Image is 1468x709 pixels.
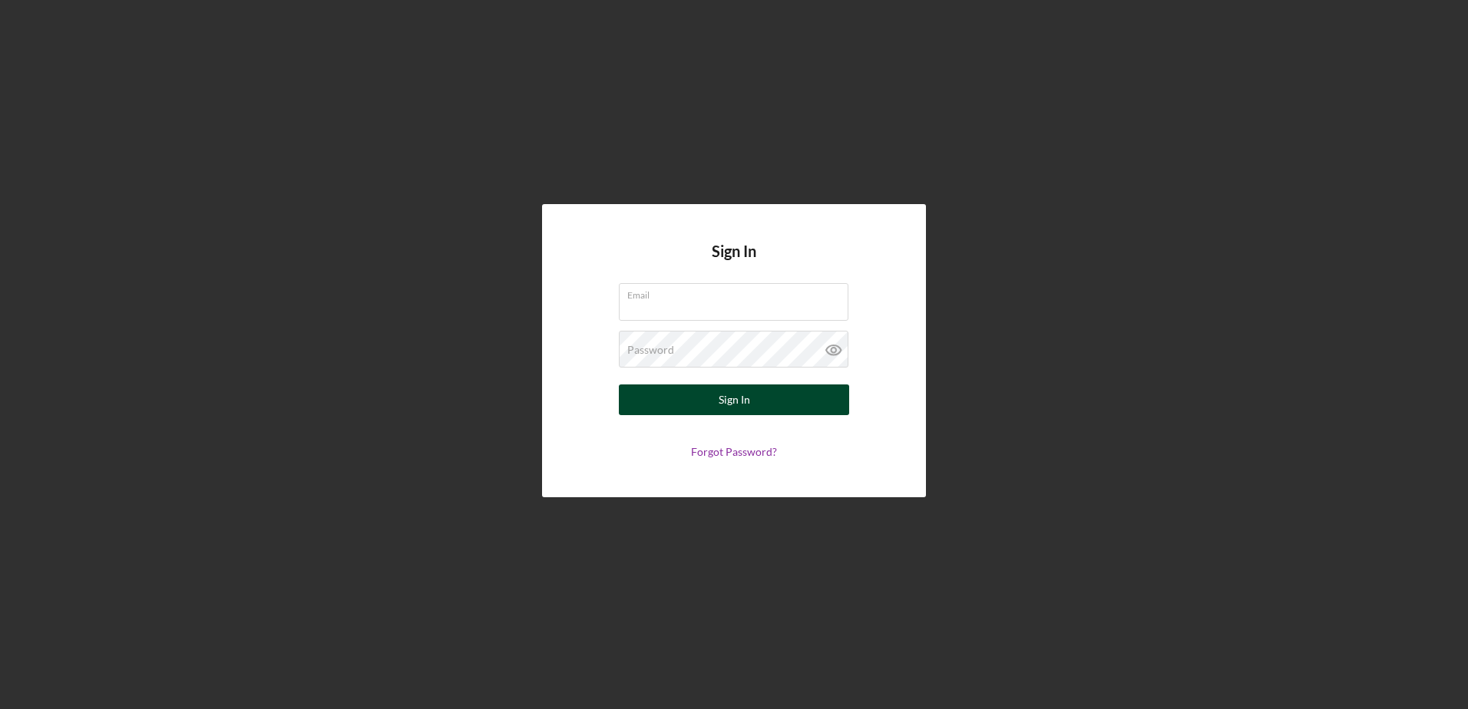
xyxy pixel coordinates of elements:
a: Forgot Password? [691,445,777,458]
h4: Sign In [712,242,756,283]
div: Sign In [719,384,750,415]
label: Email [627,284,848,301]
button: Sign In [619,384,849,415]
label: Password [627,344,674,356]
